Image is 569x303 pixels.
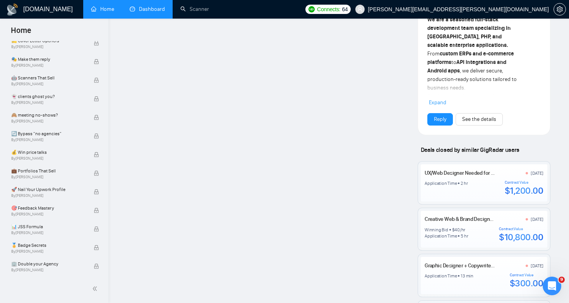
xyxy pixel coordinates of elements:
div: Winning Bid [425,227,448,233]
span: Expand [429,99,446,106]
a: homeHome [91,6,114,12]
span: 🎯 Feedback Mastery [11,204,86,212]
span: user [357,7,363,12]
span: By [PERSON_NAME] [11,268,86,272]
span: lock [94,133,99,139]
span: By [PERSON_NAME] [11,100,86,105]
span: By [PERSON_NAME] [11,175,86,179]
div: Application Time [425,273,457,279]
div: [DATE] [531,263,543,269]
span: 📊 JSS Formula [11,223,86,231]
span: lock [94,170,99,176]
a: setting [554,6,566,12]
span: lock [94,77,99,83]
div: Contract Value [499,227,543,231]
div: Contract Value [505,180,543,185]
div: 13 min [461,273,473,279]
span: lock [94,226,99,232]
span: 9 [559,277,565,283]
button: setting [554,3,566,15]
span: lock [94,40,99,46]
div: Application Time [425,180,457,186]
span: 64 [342,5,348,14]
span: 🙈 meeting no-shows? [11,111,86,119]
div: $300.00 [510,277,543,289]
span: lock [94,189,99,195]
span: 🏅 Badge Secrets [11,241,86,249]
span: 🤖 Scanners That Sell [11,74,86,82]
div: $10,800.00 [499,231,543,243]
span: By [PERSON_NAME] [11,119,86,124]
a: UX/Web Designer Needed for New Website Design [425,170,537,176]
span: lock [94,208,99,213]
span: Home [5,25,38,41]
span: lock [94,245,99,250]
span: 💰 Win price talks [11,148,86,156]
img: upwork-logo.png [308,6,315,12]
iframe: Intercom live chat [543,277,561,295]
div: 2 hr [461,180,468,186]
img: logo [6,3,19,16]
button: See the details [456,113,503,126]
div: 5 hr [461,233,468,239]
span: lock [94,152,99,157]
span: Deals closed by similar GigRadar users [418,143,523,157]
span: 🏢 Double your Agency [11,260,86,268]
span: 🔄 Bypass “no agencies” [11,130,86,138]
span: 👻 clients ghost you? [11,93,86,100]
span: 🚀 Nail Your Upwork Profile [11,186,86,193]
span: 🎭 Make them reply [11,55,86,63]
span: Connects: [317,5,340,14]
span: double-left [92,285,100,293]
strong: long-term client partnerships, reliable delivery, and growth-driven development [427,93,512,117]
span: By [PERSON_NAME] [11,193,86,198]
a: Reply [434,115,446,124]
span: By [PERSON_NAME] [11,138,86,142]
div: $1,200.00 [505,185,543,196]
div: [DATE] [531,216,543,222]
strong: custom ERPs and e-commerce platforms [427,50,514,65]
span: By [PERSON_NAME] [11,82,86,86]
div: $ [452,227,455,233]
div: Application Time [425,233,457,239]
span: By [PERSON_NAME] [11,212,86,217]
button: Reply [427,113,453,126]
div: /hr [460,227,465,233]
span: By [PERSON_NAME] [11,45,86,49]
a: Graphic Designer + Copywriter Needed | 7-Page Marketing Folder [425,262,569,269]
div: [DATE] [531,170,543,176]
span: lock [94,115,99,120]
span: 💼 Portfolios That Sell [11,167,86,175]
a: searchScanner [180,6,209,12]
div: Contract Value [510,273,543,277]
span: lock [94,96,99,102]
span: lock [94,263,99,269]
span: By [PERSON_NAME] [11,249,86,254]
a: See the details [462,115,496,124]
span: lock [94,59,99,64]
span: By [PERSON_NAME] [11,231,86,235]
span: By [PERSON_NAME] [11,63,86,68]
strong: API integrations and Android apps [427,59,506,74]
div: 40 [454,227,460,233]
span: By [PERSON_NAME] [11,156,86,161]
a: dashboardDashboard [130,6,165,12]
